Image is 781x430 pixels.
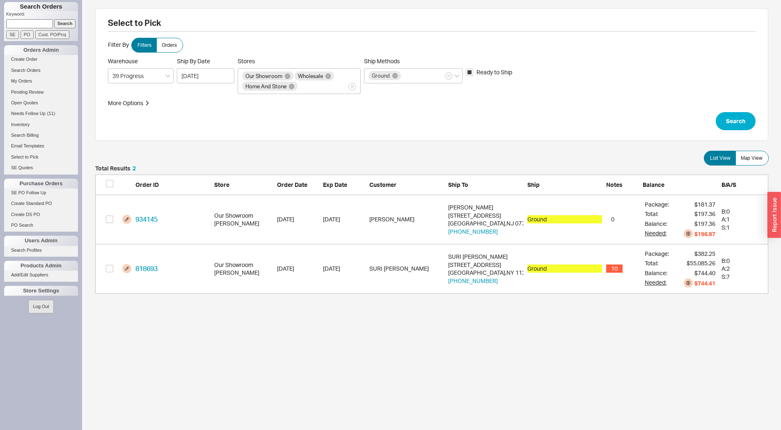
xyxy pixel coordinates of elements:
span: Our Showroom [245,73,282,79]
a: Search Billing [4,131,78,140]
div: Orders Admin [4,45,78,55]
p: Keyword: [6,11,78,19]
div: Needed: [645,278,669,287]
span: ( 11 ) [47,111,55,116]
div: B: 0 [721,257,763,265]
span: 0 [606,215,619,223]
div: Ground [527,264,602,273]
span: Needs Follow Up [11,111,46,116]
a: Create Order [4,55,78,64]
h2: Select to Pick [108,19,756,32]
div: A: 1 [721,215,763,223]
div: Total: [645,210,669,218]
span: Ship Methods [364,57,400,64]
div: [STREET_ADDRESS] [GEOGRAPHIC_DATA] , NJ 07756 [448,203,523,235]
span: Ground [372,73,390,78]
input: Ready to Ship [466,69,473,76]
input: Select... [108,68,174,83]
span: Orders [162,42,177,48]
input: SE [6,30,19,39]
a: Search Orders [4,66,78,75]
div: $196.87 [694,230,715,238]
div: $197.36 [694,220,715,228]
div: Dominick Perrier-Strand [369,215,444,223]
a: Search Profiles [4,246,78,255]
div: Users Admin [4,236,78,246]
div: [PERSON_NAME] [448,203,523,212]
span: Ready to Ship [476,68,512,76]
div: Store Settings [4,286,78,296]
span: List View [710,155,731,161]
input: Search [54,19,76,28]
a: Select to Pick [4,153,78,161]
div: 1/1/00 [323,215,365,223]
div: [STREET_ADDRESS] [GEOGRAPHIC_DATA] , NY 11210 [448,253,523,285]
div: SURI [PERSON_NAME] [448,253,523,261]
div: [PERSON_NAME] [214,269,273,277]
div: Total: [645,259,669,267]
span: Order Date [277,181,307,188]
button: More Options [108,99,150,107]
span: Ship By Date [177,57,234,65]
button: Log Out [28,300,53,313]
a: SE PO Follow Up [4,189,78,197]
div: SURI KLEIN [369,264,444,273]
div: $744.40 [694,269,715,277]
a: SE Quotes [4,163,78,172]
h1: Search Orders [4,2,78,11]
div: B: 0 [721,207,763,216]
div: $382.25 [694,250,715,258]
a: Email Templates [4,142,78,150]
button: [PHONE_NUMBER] [448,277,498,285]
div: $55,085.26 [687,259,715,267]
div: S: 7 [721,273,763,281]
span: Home And Stone [245,83,286,89]
div: [PERSON_NAME] [214,219,273,228]
div: S: 1 [721,223,763,232]
span: 2 [133,165,136,172]
div: $181.37 [694,200,715,209]
div: A: 2 [721,264,763,273]
a: Add/Edit Suppliers [4,271,78,279]
div: Ground [527,215,602,223]
a: PO Search [4,221,78,230]
button: Search [716,112,756,130]
input: Ship Methods [402,71,408,80]
a: Create Standard PO [4,199,78,208]
a: Open Quotes [4,99,78,107]
div: Balance: [645,269,669,277]
div: 3/22/21 [277,264,319,273]
div: grid [95,195,768,294]
span: Filter By [108,41,129,48]
span: Store [214,181,229,188]
span: Balance [643,181,664,188]
div: $197.36 [694,210,715,218]
div: Our Showroom [214,212,273,220]
span: Order ID [135,181,159,188]
a: Inventory [4,120,78,129]
span: Wholesale [298,73,323,79]
span: Search [726,116,745,126]
button: Ship Methods [445,72,452,80]
div: Package: [645,200,669,209]
span: Ship To [448,181,468,188]
a: Needs Follow Up(11) [4,109,78,118]
div: Needed: [645,229,669,238]
div: 8/12/25 [323,264,365,273]
input: Cust. PO/Proj [35,30,69,39]
span: Notes [606,181,623,188]
h5: Total Results [95,166,136,171]
span: Exp Date [323,181,347,188]
span: Stores [238,57,361,65]
span: 10 [606,264,623,273]
div: $744.41 [694,279,715,287]
svg: open menu [165,74,170,78]
button: [PHONE_NUMBER] [448,228,498,236]
span: B/A/S [721,181,736,188]
span: Map View [741,155,763,161]
a: 818693 [135,264,158,273]
div: Purchase Orders [4,179,78,189]
div: Package: [645,250,669,258]
a: Create DS PO [4,210,78,219]
div: 8/14/25 [277,215,319,223]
